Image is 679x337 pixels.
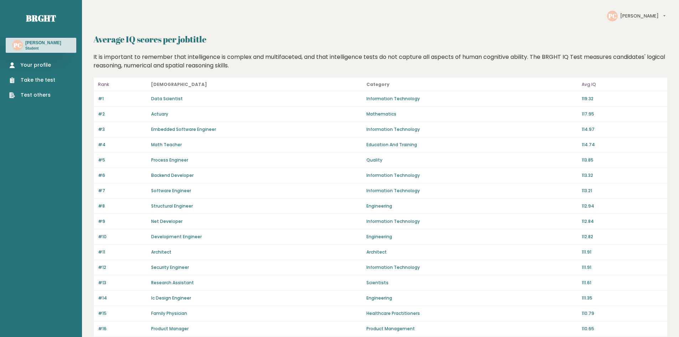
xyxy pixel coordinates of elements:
[151,96,183,102] a: Data Scientist
[582,111,663,117] p: 117.95
[98,326,147,332] p: #16
[98,111,147,117] p: #2
[151,203,193,209] a: Structural Engineer
[98,188,147,194] p: #7
[26,12,56,24] a: Brght
[93,33,668,46] h2: Average IQ scores per jobtitle
[151,188,191,194] a: Software Engineer
[98,96,147,102] p: #1
[582,157,663,163] p: 113.85
[98,264,147,271] p: #12
[366,218,577,225] p: Information Technology
[366,96,577,102] p: Information Technology
[151,111,168,117] a: Actuary
[98,234,147,240] p: #10
[151,172,194,178] a: Backend Developer
[582,126,663,133] p: 114.97
[151,326,189,332] a: Product Manager
[98,310,147,317] p: #15
[98,280,147,286] p: #13
[151,234,202,240] a: Development Engineer
[151,157,188,163] a: Process Engineer
[151,249,171,255] a: Architect
[366,310,577,317] p: Healthcare Practitioners
[582,264,663,271] p: 111.91
[98,172,147,179] p: #6
[151,81,207,87] b: [DEMOGRAPHIC_DATA]
[608,12,617,20] text: PC
[620,12,665,20] button: [PERSON_NAME]
[582,295,663,301] p: 111.35
[151,142,182,148] a: Math Teacher
[582,172,663,179] p: 113.32
[151,264,189,270] a: Security Engineer
[98,142,147,148] p: #4
[9,61,55,69] a: Your profile
[151,295,191,301] a: Ic Design Engineer
[25,40,61,46] h3: [PERSON_NAME]
[98,157,147,163] p: #5
[366,142,577,148] p: Education And Training
[151,126,216,132] a: Embedded Software Engineer
[366,126,577,133] p: Information Technology
[582,310,663,317] p: 110.79
[582,218,663,225] p: 112.84
[366,188,577,194] p: Information Technology
[366,81,390,87] b: Category
[151,218,182,224] a: Net Developer
[366,326,577,332] p: Product Management
[151,310,187,316] a: Family Physician
[582,80,663,89] p: Avg IQ
[366,172,577,179] p: Information Technology
[366,264,577,271] p: Information Technology
[582,234,663,240] p: 112.82
[98,203,147,209] p: #8
[366,111,577,117] p: Mathematics
[98,80,147,89] p: Rank
[366,203,577,209] p: Engineering
[9,91,55,99] a: Test others
[91,53,670,70] div: It is important to remember that intelligence is complex and multifaceted, and that intelligence ...
[582,188,663,194] p: 113.21
[582,96,663,102] p: 119.32
[582,326,663,332] p: 110.65
[98,295,147,301] p: #14
[582,280,663,286] p: 111.61
[25,46,61,51] p: Student
[366,157,577,163] p: Quality
[98,126,147,133] p: #3
[366,295,577,301] p: Engineering
[366,249,577,255] p: Architect
[151,280,194,286] a: Research Assistant
[582,203,663,209] p: 112.94
[98,249,147,255] p: #11
[13,41,22,49] text: PC
[9,76,55,84] a: Take the test
[582,249,663,255] p: 111.91
[98,218,147,225] p: #9
[366,234,577,240] p: Engineering
[582,142,663,148] p: 114.74
[366,280,577,286] p: Scientists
